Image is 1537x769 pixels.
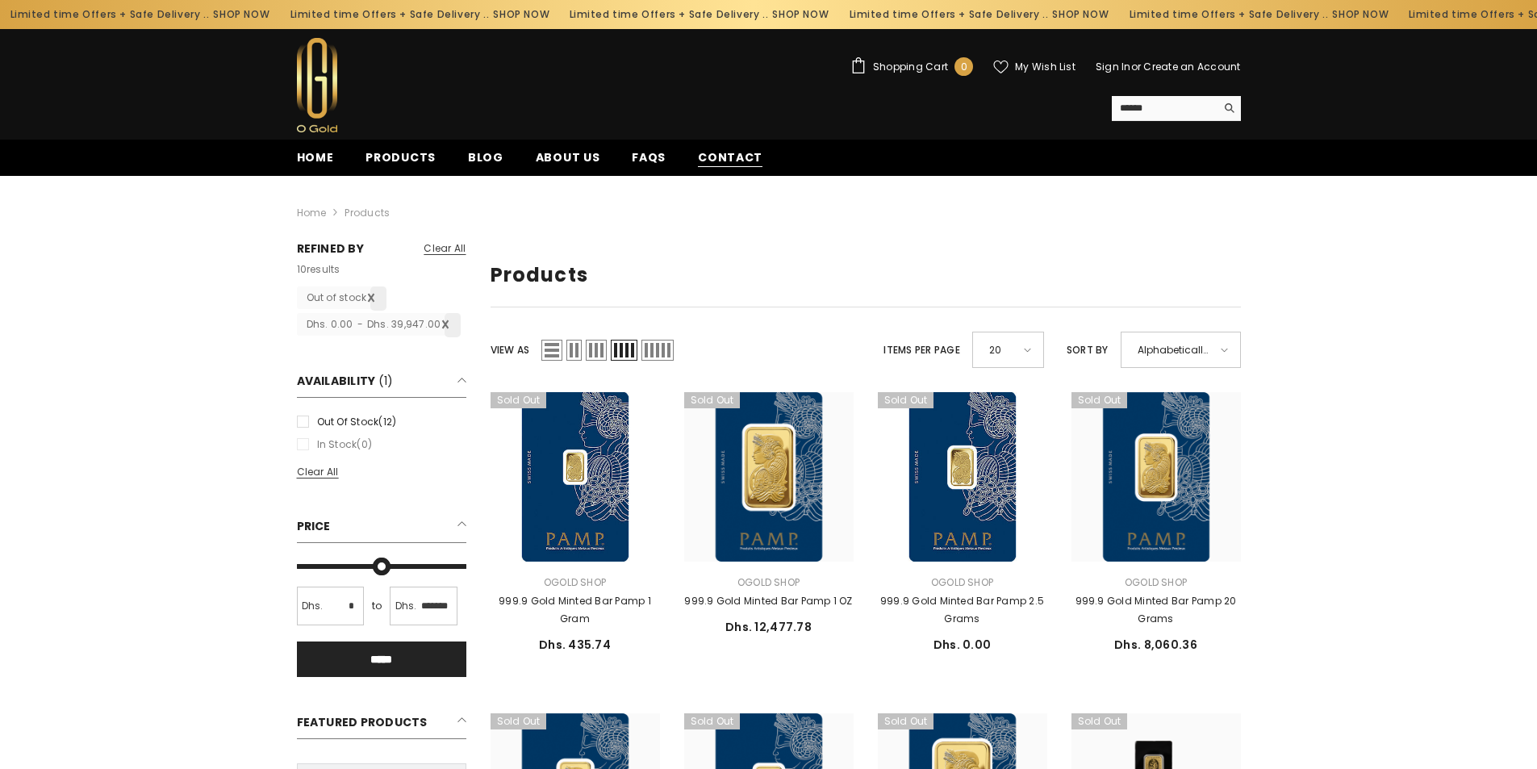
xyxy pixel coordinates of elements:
[1216,96,1241,120] button: Search
[878,592,1047,628] a: 999.9 Gold Minted Bar Pamp 2.5 Grams
[297,373,376,389] span: Availability
[452,148,520,176] a: Blog
[1125,575,1187,589] a: Ogold Shop
[424,240,466,257] a: Clear all
[424,241,466,255] span: Clear all
[539,637,611,653] span: Dhs. 435.74
[1067,341,1109,359] label: Sort by
[1131,60,1141,73] span: or
[520,148,616,176] a: About us
[684,392,854,562] a: 999.9 Gold Minted Bar Pamp 1 OZ
[850,57,973,76] a: Shopping Cart
[632,149,666,165] span: FAQs
[873,62,948,72] span: Shopping Cart
[838,2,1118,27] div: Limited time Offers + Safe Delivery ..
[536,149,600,165] span: About us
[1071,713,1128,729] span: Sold out
[616,148,682,176] a: FAQs
[1071,392,1241,562] a: 999.9 Gold Minted Bar Pamp 20 Grams
[491,341,530,359] label: View as
[883,341,959,359] label: Items per page
[302,597,324,615] span: Dhs.
[725,619,812,635] span: Dhs. 12,477.78
[1143,60,1240,73] a: Create an Account
[771,6,828,23] a: SHOP NOW
[684,592,854,610] a: 999.9 Gold Minted Bar Pamp 1 OZ
[297,38,337,132] img: Ogold Shop
[586,340,607,361] span: Grid 3
[558,2,838,27] div: Limited time Offers + Safe Delivery ..
[1331,6,1388,23] a: SHOP NOW
[491,392,547,408] span: Sold out
[933,637,992,653] span: Dhs. 0.00
[989,338,1013,362] span: 20
[297,709,466,739] h2: Featured Products
[297,149,334,165] span: Home
[349,148,452,176] a: Products
[641,340,674,361] span: Grid 5
[878,713,934,729] span: Sold out
[972,332,1044,368] div: 20
[698,149,762,166] span: Contact
[468,149,503,165] span: Blog
[1114,637,1197,653] span: Dhs. 8,060.36
[1121,332,1241,368] div: Alphabetically, A-Z
[1096,60,1131,73] a: Sign In
[931,575,993,589] a: Ogold Shop
[297,240,364,257] span: Refined By
[297,313,462,336] a: Dhs. 0.00-Dhs. 39,947.00
[281,148,350,176] a: Home
[297,518,331,534] span: Price
[1071,392,1128,408] span: Sold out
[297,204,327,222] a: Home
[1015,62,1075,72] span: My Wish List
[1071,592,1241,628] a: 999.9 Gold Minted Bar Pamp 20 Grams
[878,392,934,408] span: Sold out
[737,575,800,589] a: Ogold Shop
[297,463,466,481] a: Clear all
[365,149,436,165] span: Products
[378,373,394,389] span: (1)
[491,392,660,562] a: 999.9 Gold Minted Bar Pamp 1 Gram
[961,58,967,76] span: 0
[611,340,637,361] span: Grid 4
[345,206,390,219] a: Products
[492,6,549,23] a: SHOP NOW
[993,60,1075,74] a: My Wish List
[566,340,582,361] span: Grid 2
[378,415,396,428] span: (12)
[297,286,387,309] a: Out of stock
[297,413,466,431] label: Out of stock
[684,713,741,729] span: Sold out
[297,465,339,479] span: Clear all
[1051,6,1108,23] a: SHOP NOW
[212,6,269,23] a: SHOP NOW
[1112,96,1241,121] summary: Search
[491,713,547,729] span: Sold out
[544,575,606,589] a: Ogold Shop
[541,340,562,361] span: List
[278,2,558,27] div: Limited time Offers + Safe Delivery ..
[878,392,1047,562] a: 999.9 Gold Minted Bar Pamp 2.5 Grams
[491,592,660,628] a: 999.9 Gold Minted Bar Pamp 1 Gram
[1138,338,1209,362] span: Alphabetically, A-Z
[684,392,741,408] span: Sold out
[297,176,1241,228] nav: breadcrumbs
[297,262,340,276] span: results
[297,262,307,276] span: 10
[395,597,417,615] span: Dhs.
[1117,2,1397,27] div: Limited time Offers + Safe Delivery ..
[491,264,1241,287] h1: Products
[682,148,779,176] a: Contact
[367,597,386,615] span: to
